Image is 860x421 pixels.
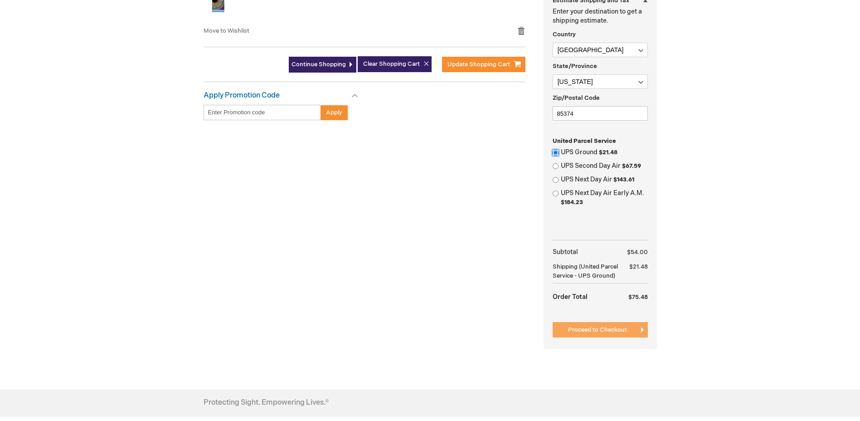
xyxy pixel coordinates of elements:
button: Update Shopping Cart [442,57,525,72]
input: Enter Promotion code [204,105,321,120]
button: Proceed to Checkout [553,322,648,338]
button: Clear Shopping Cart [358,56,432,72]
strong: Apply Promotion Code [204,91,280,100]
p: Enter your destination to get a shipping estimate. [553,7,648,25]
span: State/Province [553,63,597,70]
span: $143.61 [613,176,634,183]
span: United Parcel Service [553,137,616,145]
span: $67.59 [622,162,641,170]
span: $21.48 [629,263,648,270]
span: Shipping [553,263,578,270]
span: $75.48 [628,294,648,301]
label: UPS Next Day Air Early A.M. [561,189,648,207]
span: $21.48 [599,149,617,156]
span: Country [553,31,576,38]
a: Move to Wishlist [204,27,249,34]
span: Proceed to Checkout [568,326,627,333]
th: Subtotal [553,245,621,259]
label: UPS Ground [561,148,648,157]
span: Update Shopping Cart [447,61,510,68]
span: $54.00 [627,249,648,256]
span: Clear Shopping Cart [363,60,420,68]
strong: Order Total [553,289,588,304]
label: UPS Next Day Air [561,175,648,184]
span: $184.23 [561,199,583,206]
a: Continue Shopping [289,57,356,73]
h4: Protecting Sight. Empowering Lives.® [204,399,329,407]
label: UPS Second Day Air [561,162,648,171]
span: (United Parcel Service - UPS Ground) [553,263,618,279]
span: Zip/Postal Code [553,94,600,102]
span: Apply [326,109,342,116]
button: Apply [321,105,348,120]
span: Continue Shopping [292,61,346,68]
